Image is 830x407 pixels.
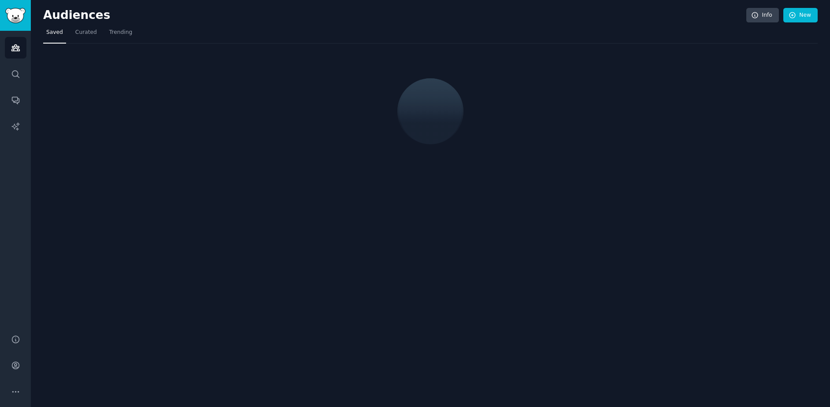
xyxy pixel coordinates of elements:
[109,29,132,37] span: Trending
[46,29,63,37] span: Saved
[783,8,818,23] a: New
[75,29,97,37] span: Curated
[106,26,135,44] a: Trending
[5,8,26,23] img: GummySearch logo
[72,26,100,44] a: Curated
[43,26,66,44] a: Saved
[746,8,779,23] a: Info
[43,8,746,22] h2: Audiences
